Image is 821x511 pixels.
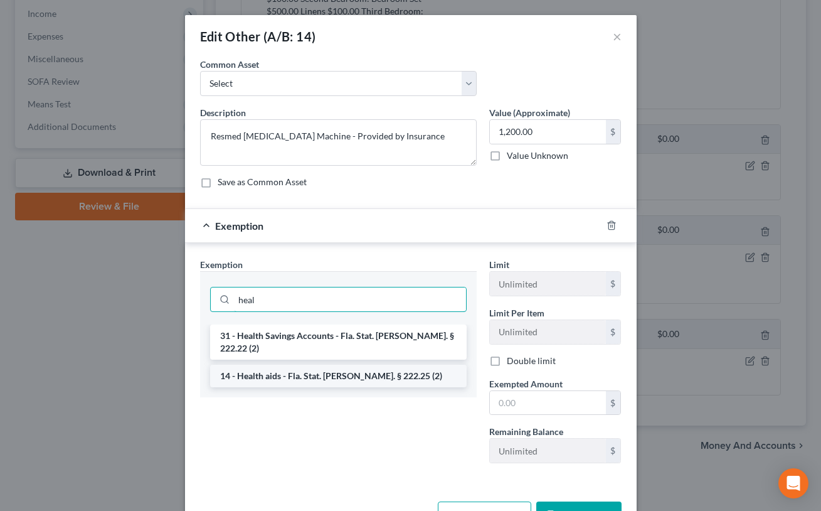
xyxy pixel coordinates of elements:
div: $ [606,320,621,344]
span: Exemption [215,220,263,232]
button: × [613,29,622,44]
label: Common Asset [200,58,259,71]
span: Description [200,107,246,118]
div: $ [606,272,621,296]
input: -- [490,439,606,463]
input: -- [490,272,606,296]
label: Save as Common Asset [218,176,307,188]
div: Edit Other (A/B: 14) [200,28,316,45]
div: $ [606,120,621,144]
div: Open Intercom Messenger [778,468,808,498]
input: 0.00 [490,120,606,144]
input: Search exemption rules... [234,288,466,311]
span: Exemption [200,259,243,270]
span: Exempted Amount [489,379,563,389]
label: Double limit [507,355,556,367]
input: 0.00 [490,391,606,415]
label: Limit Per Item [489,306,544,320]
li: 14 - Health aids - Fla. Stat. [PERSON_NAME]. § 222.25 (2) [210,365,467,387]
li: 31 - Health Savings Accounts - Fla. Stat. [PERSON_NAME]. § 222.22 (2) [210,325,467,360]
span: Limit [489,259,509,270]
label: Value Unknown [507,149,568,162]
div: $ [606,391,621,415]
label: Remaining Balance [489,425,563,438]
label: Value (Approximate) [489,106,570,119]
div: $ [606,439,621,463]
input: -- [490,320,606,344]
